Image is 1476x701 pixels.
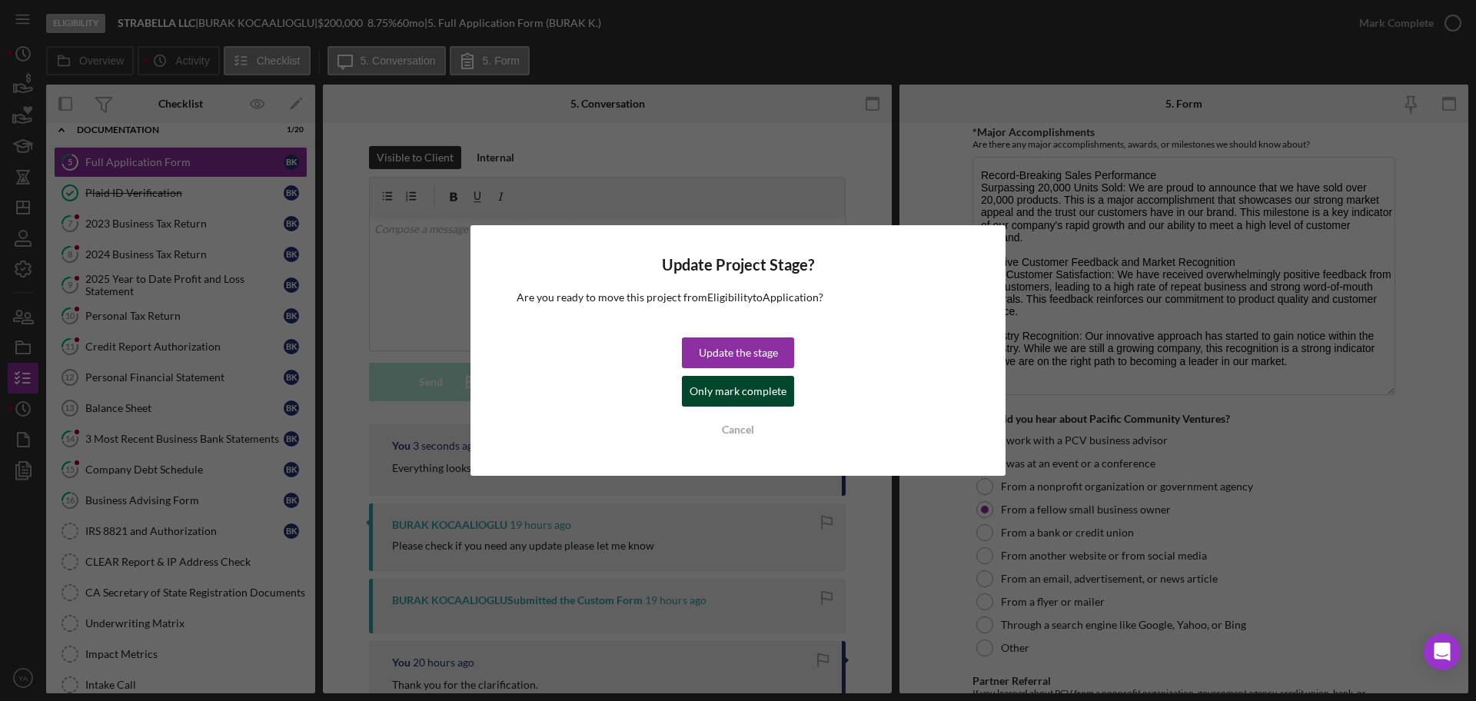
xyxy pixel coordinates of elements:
div: Cancel [722,414,754,445]
button: Only mark complete [682,376,794,407]
div: Only mark complete [690,376,786,407]
div: Update the stage [699,337,778,368]
p: Are you ready to move this project from Eligibility to Application ? [517,289,959,306]
h4: Update Project Stage? [517,256,959,274]
button: Update the stage [682,337,794,368]
div: Open Intercom Messenger [1424,633,1461,670]
button: Cancel [682,414,794,445]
